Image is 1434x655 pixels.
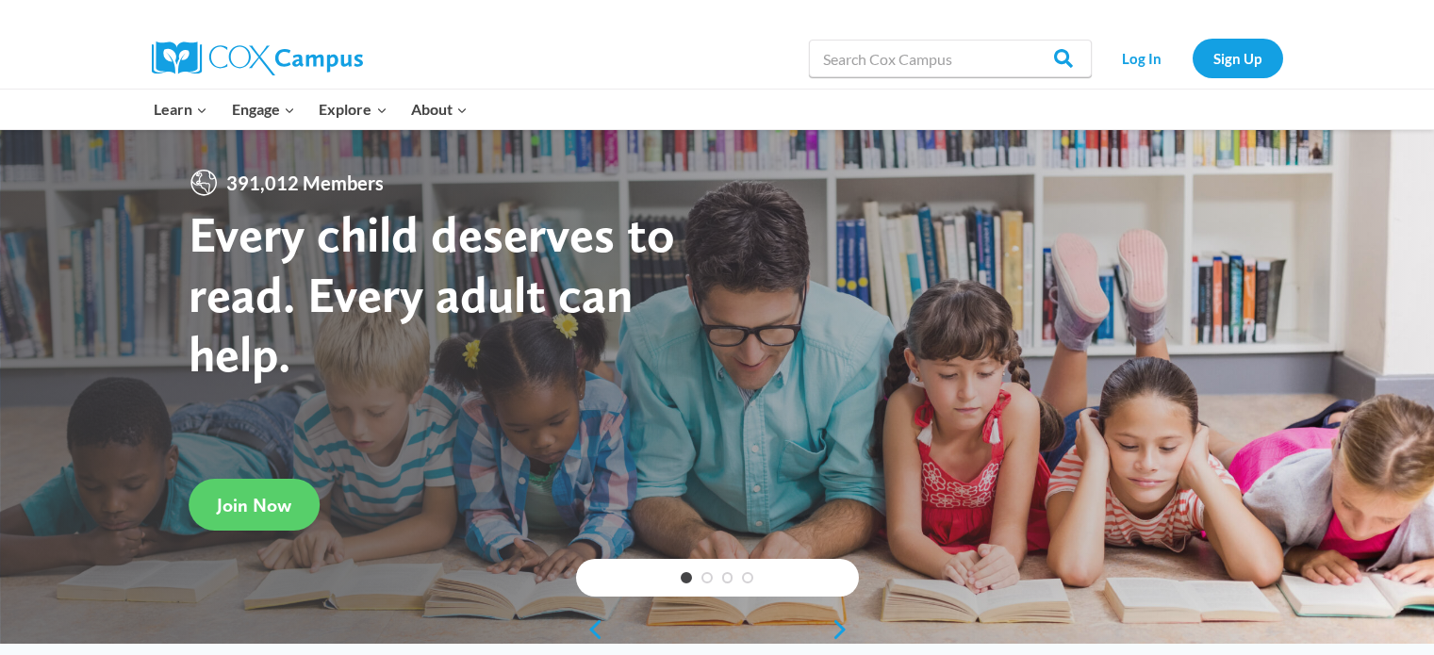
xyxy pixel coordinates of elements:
div: content slider buttons [576,611,859,648]
a: Log In [1101,39,1183,77]
a: Join Now [189,479,320,531]
a: next [831,618,859,641]
strong: Every child deserves to read. Every adult can help. [189,204,675,384]
a: 3 [722,572,733,583]
span: About [411,97,468,122]
span: Learn [154,97,207,122]
img: Cox Campus [152,41,363,75]
span: Explore [319,97,387,122]
a: Sign Up [1193,39,1283,77]
span: Join Now [217,494,291,516]
nav: Secondary Navigation [1101,39,1283,77]
nav: Primary Navigation [142,90,480,129]
input: Search Cox Campus [809,40,1092,77]
a: 4 [742,572,753,583]
span: 391,012 Members [219,168,391,198]
a: 2 [701,572,713,583]
span: Engage [232,97,295,122]
a: previous [576,618,604,641]
a: 1 [681,572,692,583]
